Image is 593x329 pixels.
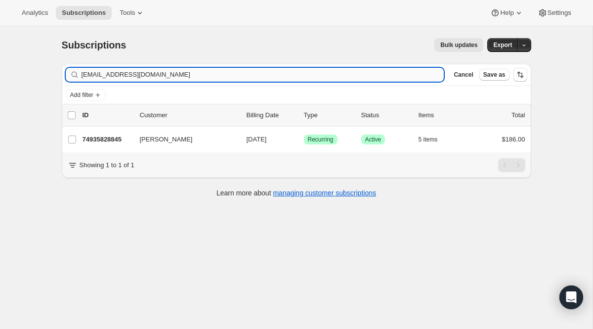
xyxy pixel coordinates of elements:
span: Help [500,9,513,17]
div: Type [304,110,353,120]
p: Learn more about [216,188,376,198]
span: Settings [548,9,571,17]
p: 74935828845 [83,135,132,144]
p: Billing Date [247,110,296,120]
button: Cancel [450,69,477,81]
nav: Pagination [498,158,525,172]
span: 5 items [419,136,438,143]
span: Export [493,41,512,49]
span: Subscriptions [62,40,127,50]
span: Bulk updates [440,41,477,49]
span: Subscriptions [62,9,106,17]
button: Subscriptions [56,6,112,20]
p: Customer [140,110,239,120]
div: Open Intercom Messenger [559,285,583,309]
div: 74935828845[PERSON_NAME][DATE]SuccessRecurringSuccessActive5 items$186.00 [83,133,525,146]
button: Sort the results [513,68,527,82]
button: Analytics [16,6,54,20]
button: Save as [479,69,509,81]
p: ID [83,110,132,120]
p: Showing 1 to 1 of 1 [80,160,134,170]
button: [PERSON_NAME] [134,132,233,147]
button: 5 items [419,133,449,146]
span: Save as [483,71,506,79]
span: Tools [120,9,135,17]
span: Add filter [70,91,93,99]
button: Settings [532,6,577,20]
span: Active [365,136,381,143]
span: Analytics [22,9,48,17]
button: Help [484,6,529,20]
button: Add filter [66,89,105,101]
span: [PERSON_NAME] [140,135,193,144]
input: Filter subscribers [82,68,444,82]
span: [DATE] [247,136,267,143]
a: managing customer subscriptions [273,189,376,197]
div: Items [419,110,468,120]
p: Total [511,110,525,120]
span: Recurring [308,136,334,143]
span: Cancel [454,71,473,79]
button: Export [487,38,518,52]
p: Status [361,110,411,120]
button: Tools [114,6,151,20]
div: IDCustomerBilling DateTypeStatusItemsTotal [83,110,525,120]
span: $186.00 [502,136,525,143]
button: Bulk updates [434,38,483,52]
